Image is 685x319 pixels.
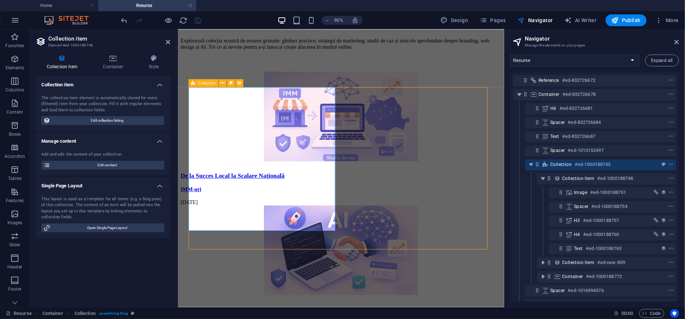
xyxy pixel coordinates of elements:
h6: #ed-832726672 [562,76,595,85]
span: : [627,311,628,316]
span: H3 [574,218,580,223]
i: Undo: Change link (Ctrl+Z) [120,16,129,25]
button: link [653,216,660,225]
button: 90% [322,16,348,25]
span: Collection item [562,260,594,266]
p: Boxes [9,131,21,137]
button: Navigator [515,14,556,26]
h6: Session time [614,309,633,318]
button: context-menu [667,146,675,155]
button: context-menu [667,272,675,281]
h6: #ed-832726684 [568,118,601,127]
button: context-menu [667,286,675,295]
p: Slider [9,242,21,248]
span: Spacer [574,204,588,209]
button: collection-bound [660,188,667,197]
span: H4 [574,232,580,237]
span: Pages [480,17,506,24]
h4: Collection item [35,76,170,89]
span: Container [562,274,583,280]
button: Pages [477,14,509,26]
h4: Style [138,55,170,70]
button: collection-bound [660,244,667,253]
button: Open Single Page Layout [41,223,164,232]
button: toggle-expand [538,174,547,183]
p: Accordion [4,153,25,159]
button: context-menu [667,300,675,309]
span: Design [441,17,468,24]
h6: #ed-new-839 [597,258,625,267]
button: collection-bound [660,230,667,239]
span: Text [550,134,559,139]
button: Edit collection listing [41,116,164,125]
h4: Container [92,55,138,70]
h6: #ed-832726681 [560,104,593,113]
button: link [660,300,667,309]
button: context-menu [667,118,675,127]
span: Click to select. Double-click to edit [75,309,96,318]
button: reload [179,16,188,25]
h3: Element #ed-1000188748 [48,42,155,49]
span: Navigator [518,17,553,24]
span: Spacer [550,288,565,294]
button: Usercentrics [670,309,679,318]
span: Spacer [550,119,565,125]
div: This layout is used as a template for all items (e.g. a blog post) of this collection. The conten... [41,196,164,221]
p: Favorites [5,43,24,49]
p: Footer [8,286,21,292]
button: context-menu [667,174,675,183]
span: H6 [550,105,557,111]
i: This element is a customizable preset [131,311,134,315]
h4: Resurse [98,1,196,10]
button: preset [660,160,667,169]
p: Tables [8,176,21,181]
button: collection-bound [660,216,667,225]
p: Images [7,220,23,226]
h6: 90% [333,16,345,25]
span: . preset-blog-blog [99,309,128,318]
button: context-menu [667,230,675,239]
button: toggle-expand [538,272,547,281]
button: context-menu [667,216,675,225]
span: Edit collection listing [52,116,162,125]
button: context-menu [667,188,675,197]
h2: Navigator [525,35,679,42]
button: AI Writer [562,14,600,26]
p: Content [7,109,23,115]
span: Click to select. Double-click to edit [42,309,63,318]
h6: #ed-832726693 [567,300,600,309]
span: Collection item [562,176,594,181]
h6: #ed-832726678 [562,90,596,99]
h6: #ed-1013152497 [568,146,603,155]
button: link [653,230,660,239]
button: context-menu [667,76,675,85]
p: Features [6,198,24,204]
h4: Manage content [35,132,170,146]
button: toggle-expand [538,258,547,267]
p: Header [7,264,22,270]
span: Collection [550,162,572,167]
span: Code [643,309,661,318]
button: link [653,188,660,197]
div: Design (Ctrl+Alt+Y) [438,14,471,26]
h6: #ed-1016994376 [568,286,603,295]
p: Columns [6,87,24,93]
h4: Collection item [35,55,92,70]
h6: #ed-1000188772 [586,272,622,281]
i: On resize automatically adjust zoom level to fit chosen device. [352,17,359,24]
nav: breadcrumb [42,309,135,318]
span: Spacer [550,148,565,153]
h6: #ed-1000188745 [575,160,610,169]
div: The collection item element is automatically cloned for every (filtered) item from your collectio... [41,95,164,114]
button: context-menu [667,160,675,169]
button: Expand all [645,55,679,66]
img: Editor Logo [42,16,98,25]
span: Reference [538,77,559,83]
h6: #ed-1000188748 [597,174,633,183]
button: context-menu [667,202,675,211]
h2: Collection item [48,35,170,42]
button: Code [639,309,664,318]
p: Elements [6,65,24,71]
button: toggle-expand [527,160,536,169]
span: AI Writer [565,17,597,24]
